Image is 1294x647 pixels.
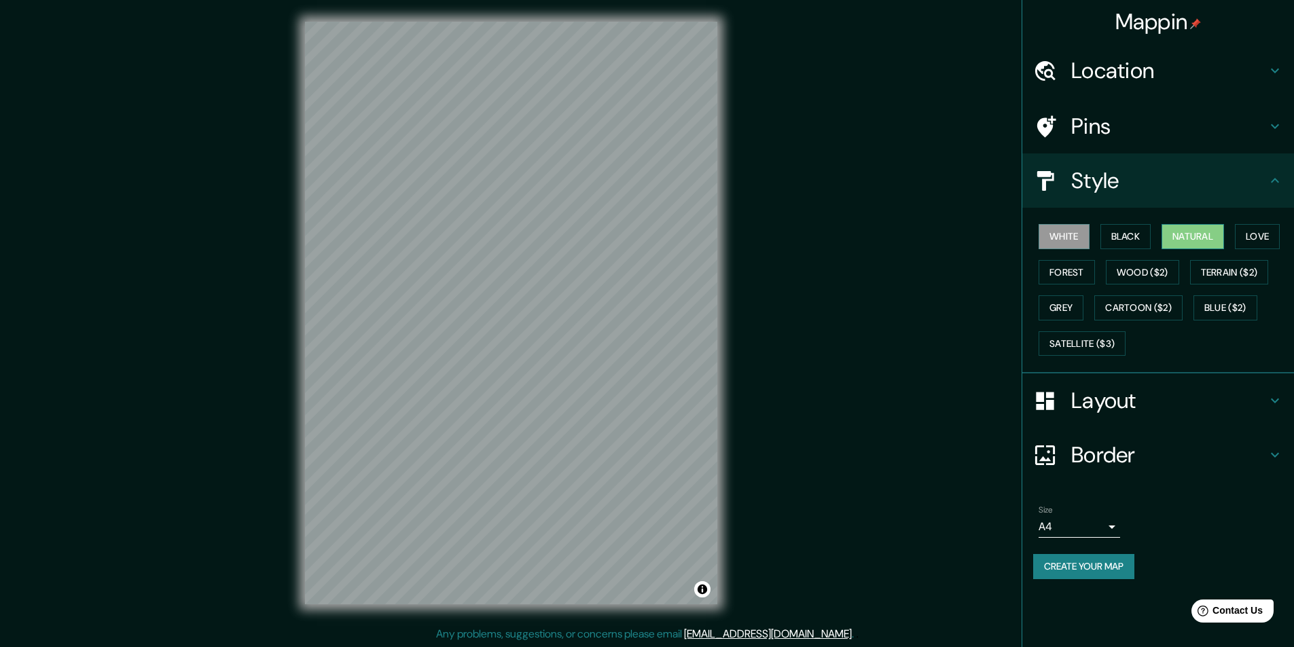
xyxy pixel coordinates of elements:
[1039,224,1090,249] button: White
[1173,594,1279,632] iframe: Help widget launcher
[1193,295,1257,320] button: Blue ($2)
[1039,516,1120,538] div: A4
[1022,43,1294,98] div: Location
[1071,167,1267,194] h4: Style
[1190,260,1269,285] button: Terrain ($2)
[1235,224,1280,249] button: Love
[1033,554,1134,579] button: Create your map
[1022,153,1294,208] div: Style
[1190,18,1201,29] img: pin-icon.png
[854,626,856,642] div: .
[1022,428,1294,482] div: Border
[1071,57,1267,84] h4: Location
[1022,373,1294,428] div: Layout
[684,627,852,641] a: [EMAIL_ADDRESS][DOMAIN_NAME]
[1071,441,1267,468] h4: Border
[1071,113,1267,140] h4: Pins
[1071,387,1267,414] h4: Layout
[1039,504,1053,516] label: Size
[1022,99,1294,153] div: Pins
[1162,224,1224,249] button: Natural
[305,22,717,604] canvas: Map
[1100,224,1151,249] button: Black
[1039,295,1083,320] button: Grey
[1115,8,1202,35] h4: Mappin
[1039,331,1126,356] button: Satellite ($3)
[1039,260,1095,285] button: Forest
[436,626,854,642] p: Any problems, suggestions, or concerns please email .
[1106,260,1179,285] button: Wood ($2)
[694,581,711,597] button: Toggle attribution
[856,626,859,642] div: .
[1094,295,1183,320] button: Cartoon ($2)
